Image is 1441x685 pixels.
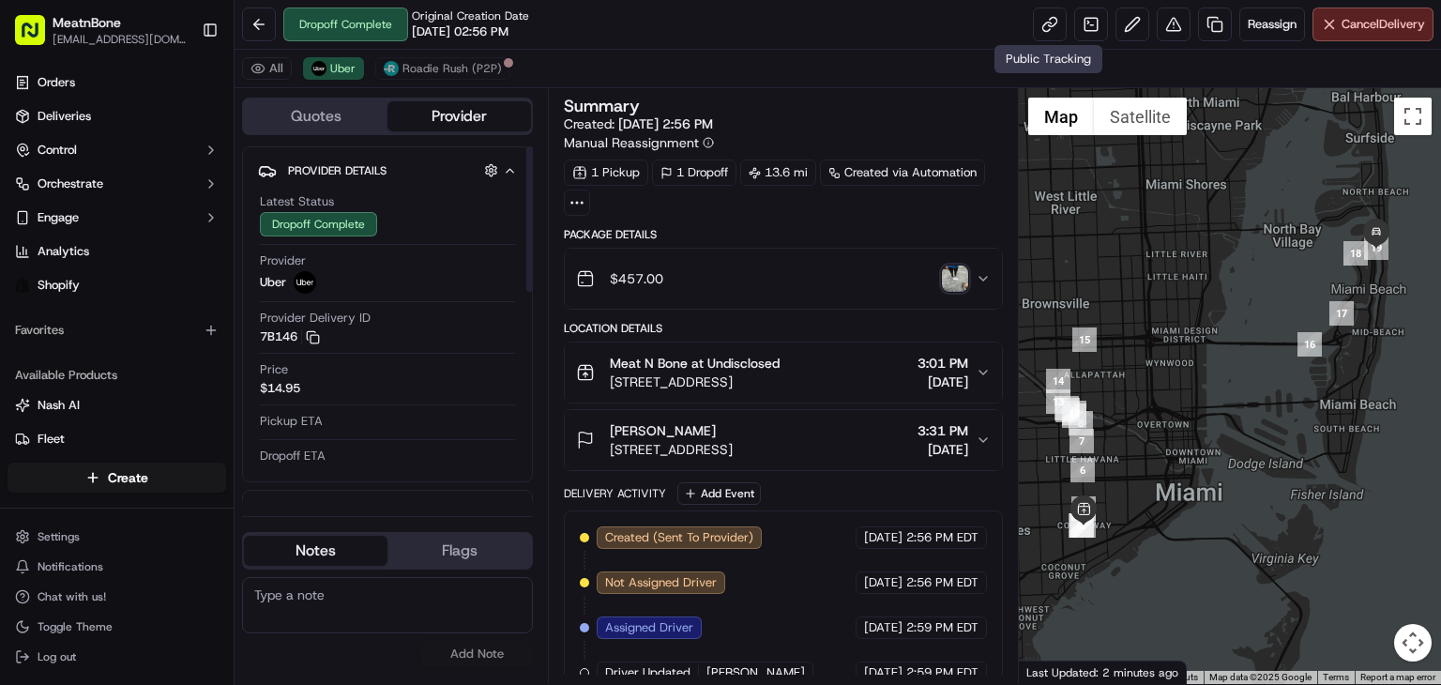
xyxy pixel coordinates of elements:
div: 10 [1055,398,1080,422]
img: photo_proof_of_delivery image [942,266,968,292]
button: $457.00photo_proof_of_delivery image [565,249,1002,309]
div: 16 [1297,332,1322,357]
div: 8 [1069,411,1093,435]
button: Map camera controls [1394,624,1432,662]
span: Settings [38,529,80,544]
span: Provider Details [288,163,387,178]
button: Notes [244,536,387,566]
span: Reassign [1248,16,1297,33]
span: Latest Status [260,193,334,210]
span: Price [260,361,288,378]
span: Log out [38,649,76,664]
span: 3:01 PM [918,354,968,373]
button: Meat N Bone at Undisclosed[STREET_ADDRESS]3:01 PM[DATE] [565,342,1002,403]
button: Provider [387,101,531,131]
button: Uber [303,57,364,80]
div: Favorites [8,315,226,345]
img: Google [1024,660,1085,684]
div: 18 [1343,241,1368,266]
button: MeatnBone [53,13,121,32]
span: 3:31 PM [918,421,968,440]
span: [DATE] [864,529,903,546]
div: Delivery Activity [564,486,666,501]
span: Provider [260,252,306,269]
button: Flags [387,536,531,566]
button: Reassign [1239,8,1305,41]
button: MeatnBone[EMAIL_ADDRESS][DOMAIN_NAME] [8,8,194,53]
img: uber-new-logo.jpeg [294,271,316,294]
button: Log out [8,644,226,670]
span: Create [108,468,148,487]
button: Toggle fullscreen view [1394,98,1432,135]
a: Report a map error [1360,672,1435,682]
button: Manual Reassignment [564,133,714,152]
button: Control [8,135,226,165]
div: 9 [1054,396,1079,420]
div: 12 [1062,401,1086,425]
div: 7 [1069,429,1094,453]
button: Toggle Theme [8,614,226,640]
span: [DATE] 02:56 PM [412,23,508,40]
a: Created via Automation [820,160,985,186]
span: Orders [38,74,75,91]
img: Shopify logo [15,278,30,293]
div: 17 [1329,301,1354,326]
span: [DATE] [864,619,903,636]
span: Dropoff ETA [260,448,326,464]
span: [PERSON_NAME] [706,664,805,681]
span: Original Creation Date [412,8,529,23]
div: 1 [1069,513,1093,538]
a: Fleet [15,431,219,448]
span: Uber [260,274,286,291]
a: Shopify [8,270,226,300]
span: Map data ©2025 Google [1209,672,1312,682]
button: Settings [8,524,226,550]
div: 4 [1069,513,1094,538]
span: 2:56 PM EDT [906,574,978,591]
button: 7B146 [260,328,320,345]
button: Engage [8,203,226,233]
span: [DATE] [864,574,903,591]
button: Quotes [244,101,387,131]
img: uber-new-logo.jpeg [311,61,326,76]
a: Deliveries [8,101,226,131]
span: Cancel Delivery [1342,16,1425,33]
div: 11 [1062,403,1086,428]
span: [DATE] [918,373,968,391]
span: Control [38,142,77,159]
button: [EMAIL_ADDRESS][DOMAIN_NAME] [53,32,187,47]
span: [DATE] [864,664,903,681]
div: 6 [1070,458,1095,482]
button: Provider Details [258,155,517,186]
span: Chat with us! [38,589,106,604]
h3: Summary [564,98,640,114]
div: Public Tracking [994,45,1102,73]
div: 14 [1046,369,1070,393]
button: Create [8,463,226,493]
a: Analytics [8,236,226,266]
div: 13.6 mi [740,160,816,186]
span: Toggle Theme [38,619,113,634]
a: Orders [8,68,226,98]
span: $457.00 [610,269,663,288]
span: Not Assigned Driver [605,574,717,591]
button: Nash AI [8,390,226,420]
a: Terms (opens in new tab) [1323,672,1349,682]
span: Assigned Driver [605,619,693,636]
span: Roadie Rush (P2P) [402,61,502,76]
span: $14.95 [260,380,300,397]
span: [PERSON_NAME] [610,421,716,440]
button: CancelDelivery [1312,8,1433,41]
div: Package Details [564,227,1003,242]
span: Fleet [38,431,65,448]
span: [DATE] [918,440,968,459]
a: Open this area in Google Maps (opens a new window) [1024,660,1085,684]
span: Pickup ETA [260,413,323,430]
span: [DATE] 2:56 PM [618,115,713,132]
div: Available Products [8,360,226,390]
div: Location Details [564,321,1003,336]
span: Created (Sent To Provider) [605,529,753,546]
button: Orchestrate [8,169,226,199]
